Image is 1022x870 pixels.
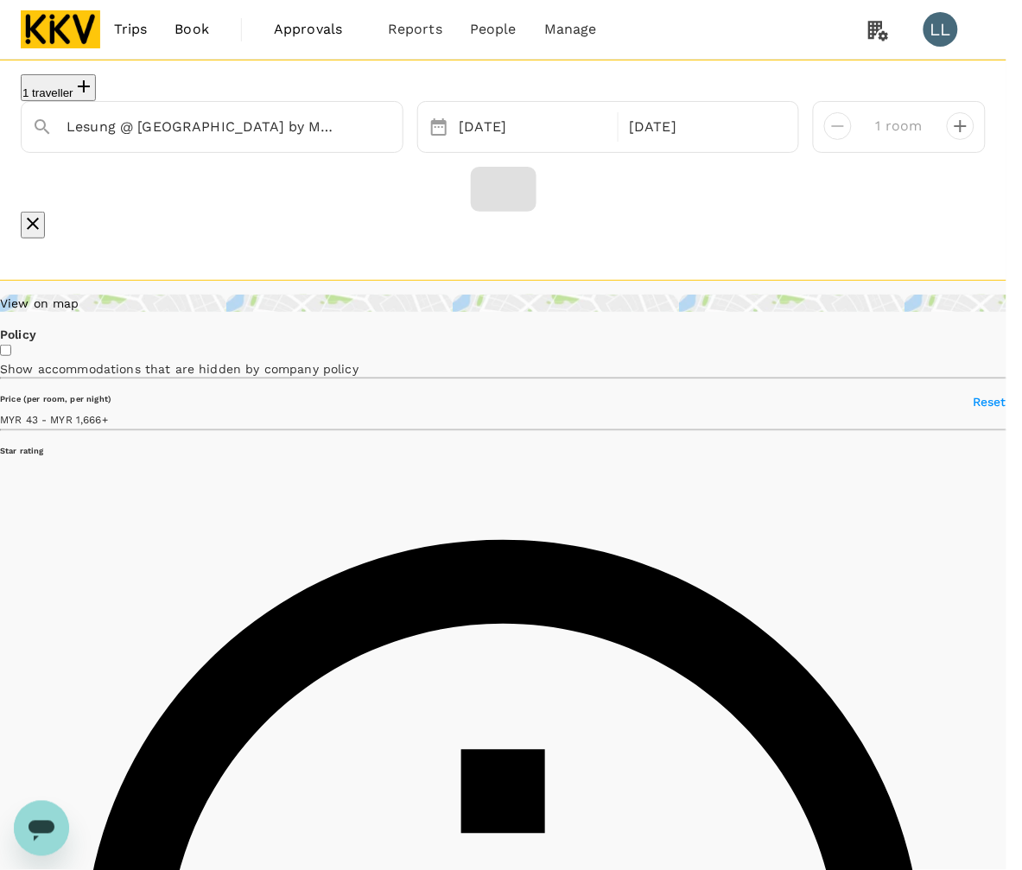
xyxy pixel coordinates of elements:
span: Book [175,19,209,40]
iframe: Button to launch messaging window [14,801,69,856]
span: Reports [388,19,442,40]
img: KKV Supply Chain Sdn Bhd [21,10,100,48]
span: Approvals [274,19,360,40]
span: Reset [973,395,1006,409]
input: Search cities, hotels, work locations [67,113,344,140]
button: decrease [947,112,974,140]
span: Manage [544,19,597,40]
input: Add rooms [866,112,933,140]
div: [DATE] [622,111,784,144]
span: People [470,19,517,40]
span: Trips [114,19,148,40]
div: LL [924,12,958,47]
button: Open [390,125,394,129]
button: 1 traveller [21,74,96,101]
div: [DATE] [453,111,615,144]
